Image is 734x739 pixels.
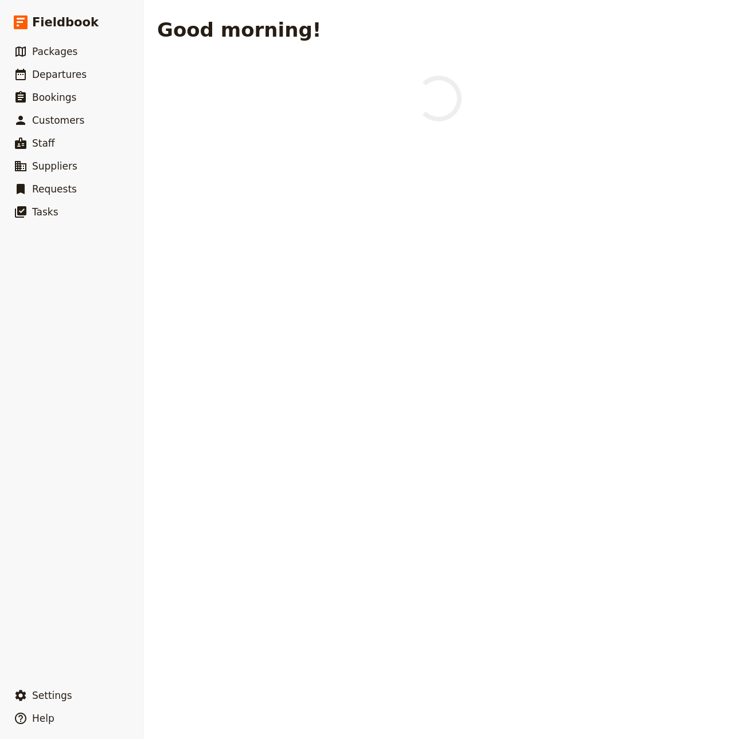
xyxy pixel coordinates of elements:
span: Packages [32,46,77,57]
span: Staff [32,137,55,149]
h1: Good morning! [157,18,321,41]
span: Requests [32,183,77,195]
span: Customers [32,115,84,126]
span: Fieldbook [32,14,99,31]
span: Bookings [32,92,76,103]
span: Help [32,713,54,724]
span: Suppliers [32,160,77,172]
span: Settings [32,690,72,701]
span: Departures [32,69,87,80]
span: Tasks [32,206,58,218]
